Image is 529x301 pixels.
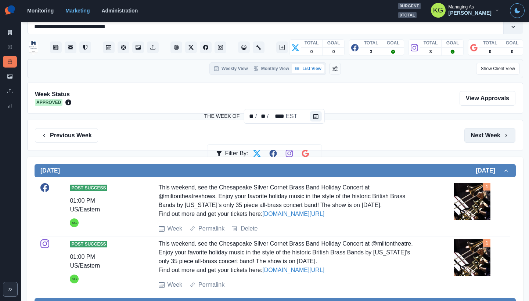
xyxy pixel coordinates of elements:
p: TOTAL [483,40,497,46]
p: 0 [310,48,313,55]
div: / [255,112,258,121]
button: Content Pool [118,41,129,53]
a: Marketing Summary [3,26,17,38]
div: [PERSON_NAME] [449,10,492,16]
a: Week [168,224,183,233]
button: Facebook [200,41,212,53]
button: The Week Of [310,111,322,122]
button: Dashboard [238,41,250,53]
div: The Week Of [258,112,266,121]
button: Instagram [215,41,226,53]
p: 3 [370,48,373,55]
p: 0 [489,48,492,55]
a: Delete [241,224,258,233]
button: [DATE][DATE] [35,164,516,177]
label: The Week Of [204,112,240,120]
button: Expand [3,282,18,297]
a: New Post [3,41,17,53]
a: Week [168,280,183,289]
button: Filter by Google [298,146,313,161]
h2: [DATE] [476,167,503,174]
h2: [DATE] [40,167,60,174]
button: Toggle Mode [510,3,525,18]
img: jiwfwyrxowh4ptg5aivm [454,239,490,276]
button: Client Website [170,41,182,53]
span: Approved [35,99,62,106]
p: TOTAL [364,40,378,46]
div: Total Media Attached [483,183,490,191]
div: 01:00 PM US/Eastern [70,196,126,214]
a: Post Schedule [3,56,17,68]
span: Post Success [70,241,107,247]
div: Date [246,112,298,121]
p: 0 [332,48,335,55]
div: Total Media Attached [483,239,490,247]
a: Permalink [198,280,224,289]
span: Post Success [70,185,107,191]
div: Sarah Gleason [72,218,77,227]
div: Sarah Gleason [72,275,77,283]
div: The Week Of [246,112,255,121]
img: jiwfwyrxowh4ptg5aivm [454,183,490,220]
div: / [266,112,269,121]
button: Uploads [147,41,159,53]
div: 01:00 PM US/Eastern [70,253,126,270]
button: Next Week [464,128,515,143]
a: Twitter [185,41,197,53]
div: The Week Of [244,109,325,124]
a: Monitoring [27,8,54,14]
button: Filter by Facebook [266,146,281,161]
p: GOAL [446,40,459,46]
button: Show Client View [476,63,520,75]
h2: Week Status [35,91,71,98]
a: Media Library [3,70,17,82]
div: This weekend, see the Chesapeake Silver Cornet Brass Band Holiday Concert at @miltontheatre. Enjo... [159,239,421,275]
a: Administration [101,8,138,14]
p: GOAL [327,40,340,46]
div: The Week Of [269,112,285,121]
a: Marketing [65,8,90,14]
p: 0 [511,48,514,55]
a: Review Summary [3,100,17,112]
button: Media Library [132,41,144,53]
button: List View [292,64,324,73]
p: TOTAL [305,40,319,46]
a: Permalink [198,224,224,233]
div: [DATE][DATE] [35,177,516,298]
div: The Week Of [285,112,298,121]
button: Create New Post [276,41,288,53]
div: This weekend, see the Chesapeake Silver Cornet Brass Band Holiday Concert at @miltontheatreshows.... [159,183,421,218]
p: GOAL [387,40,400,46]
p: GOAL [506,40,519,46]
button: Reviews [79,41,91,53]
button: Post Schedule [103,41,115,53]
button: Managing As[PERSON_NAME] [425,3,505,18]
p: 3 [429,48,432,55]
button: Administration [253,41,264,53]
a: Uploads [3,85,17,97]
button: Weekly View [211,64,251,73]
div: Managing As [449,4,474,10]
button: Previous Week [35,128,98,143]
a: [DOMAIN_NAME][URL] [262,267,324,273]
button: Filter by Twitter [250,146,264,161]
div: Filter By: [216,146,248,161]
span: 0 urgent [398,3,421,9]
button: Change View Order [329,63,341,75]
a: View Approvals [460,91,515,106]
img: 106184128264058 [29,40,38,55]
div: Katrina Gallardo [433,1,443,19]
button: Messages [65,41,76,53]
button: Monthly View [251,64,292,73]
